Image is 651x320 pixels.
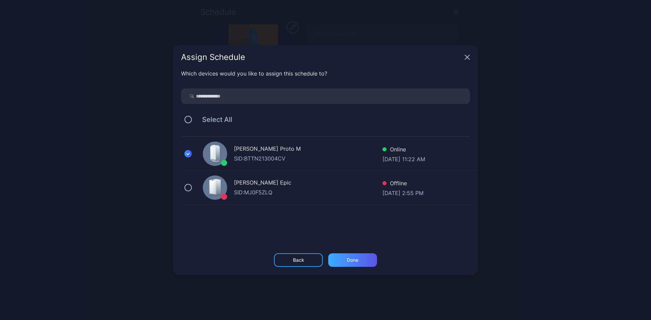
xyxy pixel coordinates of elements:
div: [PERSON_NAME] Proto M [234,145,382,154]
div: [DATE] 2:55 PM [382,189,423,196]
div: [PERSON_NAME] Epic [234,178,382,188]
div: SID: MJ0F5ZLQ [234,188,382,196]
span: Select All [195,115,232,124]
button: Done [328,253,377,267]
div: Back [293,257,304,263]
div: SID: BTTN213004CV [234,154,382,163]
div: Assign Schedule [181,53,462,61]
div: [DATE] 11:22 AM [382,155,425,162]
div: Which devices would you like to assign this schedule to? [181,69,470,78]
div: Offline [382,179,423,189]
button: Back [274,253,323,267]
div: Done [347,257,358,263]
div: Online [382,145,425,155]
